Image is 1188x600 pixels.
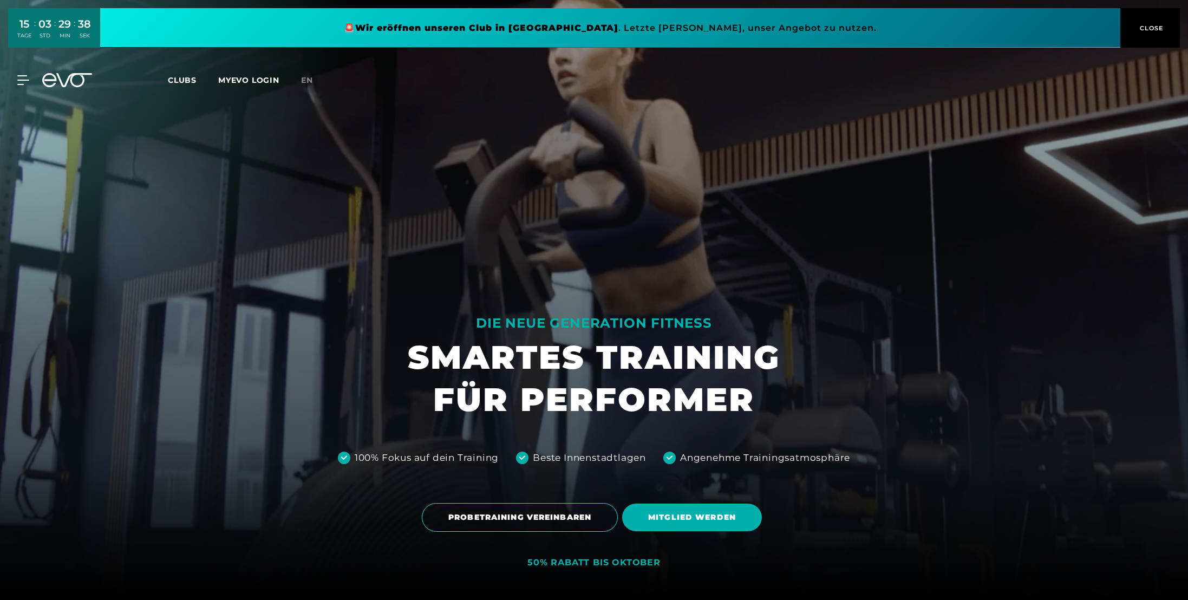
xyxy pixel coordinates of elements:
a: MITGLIED WERDEN [622,495,766,539]
div: SEK [78,32,91,40]
span: Clubs [168,75,197,85]
div: : [54,17,56,46]
div: 38 [78,16,91,32]
div: : [34,17,36,46]
div: STD [38,32,51,40]
div: 50% RABATT BIS OKTOBER [527,557,661,569]
div: Angenehme Trainingsatmosphäre [680,451,850,465]
span: MITGLIED WERDEN [648,512,736,523]
a: Clubs [168,75,218,85]
div: 15 [17,16,31,32]
span: PROBETRAINING VEREINBAREN [448,512,591,523]
a: PROBETRAINING VEREINBAREN [422,495,622,540]
a: MYEVO LOGIN [218,75,279,85]
div: Beste Innenstadtlagen [533,451,646,465]
span: CLOSE [1137,23,1164,33]
h1: SMARTES TRAINING FÜR PERFORMER [408,336,780,421]
div: 29 [58,16,71,32]
button: CLOSE [1120,8,1180,48]
div: DIE NEUE GENERATION FITNESS [408,315,780,332]
a: en [301,74,326,87]
div: MIN [58,32,71,40]
div: 03 [38,16,51,32]
span: en [301,75,313,85]
div: : [74,17,75,46]
div: TAGE [17,32,31,40]
div: 100% Fokus auf dein Training [355,451,499,465]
